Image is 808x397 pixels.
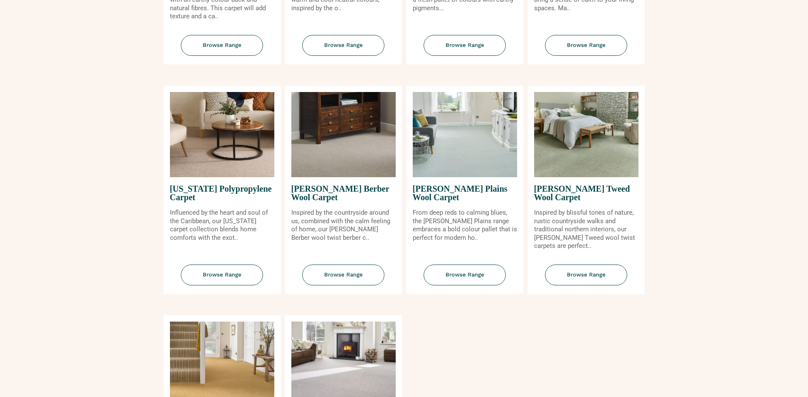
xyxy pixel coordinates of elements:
p: Influenced by the heart and soul of the Caribbean, our [US_STATE] carpet collection blends home c... [170,209,274,242]
a: Browse Range [285,35,402,64]
span: [US_STATE] Polypropylene Carpet [170,177,274,209]
span: [PERSON_NAME] Tweed Wool Carpet [534,177,638,209]
span: Browse Range [545,265,627,285]
span: Browse Range [302,265,385,285]
span: Browse Range [424,265,506,285]
span: Browse Range [181,35,263,56]
img: Tomkinson Berber Wool Carpet [291,92,396,177]
span: Browse Range [302,35,385,56]
img: Tomkinson Plains Wool Carpet [413,92,517,177]
span: Browse Range [424,35,506,56]
p: Inspired by the countryside around us, combined with the calm feeling of home, our [PERSON_NAME] ... [291,209,396,242]
a: Browse Range [528,35,645,64]
p: Inspired by blissful tones of nature, rustic countryside walks and traditional northern interiors... [534,209,638,250]
a: Browse Range [406,265,523,294]
a: Browse Range [406,35,523,64]
span: Browse Range [181,265,263,285]
span: Browse Range [545,35,627,56]
img: Puerto Rico Polypropylene Carpet [170,92,274,177]
img: Tomkinson Tweed Wool Carpet [534,92,638,177]
p: From deep reds to calming blues, the [PERSON_NAME] Plains range embraces a bold colour pallet tha... [413,209,517,242]
a: Browse Range [164,265,281,294]
a: Browse Range [164,35,281,64]
a: Browse Range [285,265,402,294]
span: [PERSON_NAME] Berber Wool Carpet [291,177,396,209]
span: [PERSON_NAME] Plains Wool Carpet [413,177,517,209]
a: Browse Range [528,265,645,294]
